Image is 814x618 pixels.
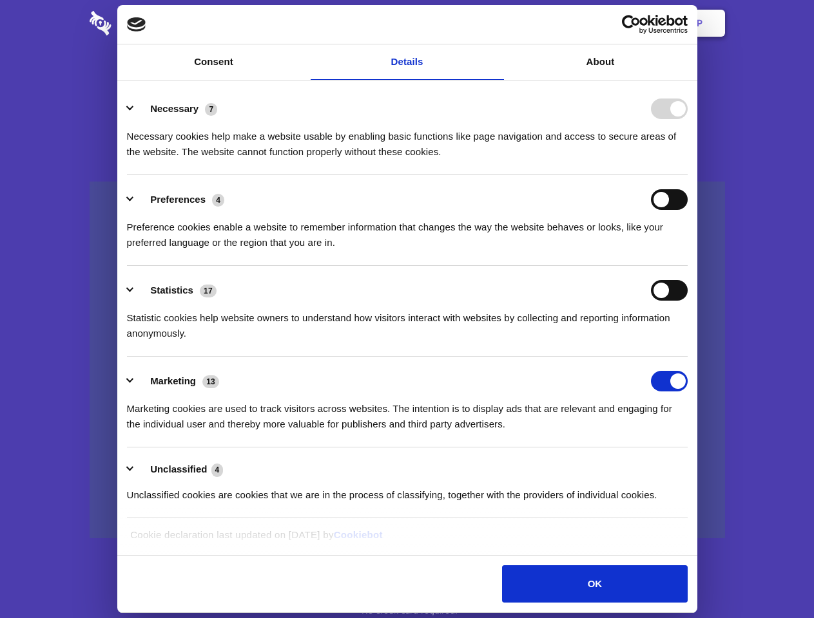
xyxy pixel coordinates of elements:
label: Preferences [150,194,206,205]
span: 4 [211,464,224,476]
a: Wistia video thumbnail [90,182,725,539]
button: Preferences (4) [127,189,233,210]
a: Pricing [378,3,434,43]
iframe: Drift Widget Chat Controller [750,554,799,603]
div: Statistic cookies help website owners to understand how visitors interact with websites by collec... [127,301,688,341]
a: Details [311,44,504,80]
button: Necessary (7) [127,98,226,119]
span: 7 [205,103,217,116]
label: Marketing [150,375,196,386]
img: logo-wordmark-white-trans-d4663122ce5f474addd5e946df7df03e33cb6a1c49d2221995e7729f52c070b2.svg [90,11,200,35]
div: Preference cookies enable a website to remember information that changes the way the website beha... [127,210,688,250]
a: Contact [523,3,582,43]
span: 4 [212,194,224,207]
a: Usercentrics Cookiebot - opens in a new window [575,15,688,34]
span: 13 [202,375,219,388]
img: logo [127,17,146,32]
button: OK [502,565,687,603]
a: Consent [117,44,311,80]
label: Necessary [150,103,199,114]
span: 17 [200,285,217,297]
label: Statistics [150,285,193,295]
div: Marketing cookies are used to track visitors across websites. The intention is to display ads tha... [127,391,688,432]
button: Marketing (13) [127,371,228,391]
button: Unclassified (4) [127,462,231,478]
h4: Auto-redaction of sensitive data, encrypted data sharing and self-destructing private chats. Shar... [90,117,725,160]
h1: Eliminate Slack Data Loss. [90,58,725,104]
a: Cookiebot [334,529,383,540]
div: Cookie declaration last updated on [DATE] by [121,527,693,552]
a: About [504,44,697,80]
div: Necessary cookies help make a website usable by enabling basic functions like page navigation and... [127,119,688,160]
a: Login [585,3,641,43]
div: Unclassified cookies are cookies that we are in the process of classifying, together with the pro... [127,478,688,503]
button: Statistics (17) [127,280,225,301]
